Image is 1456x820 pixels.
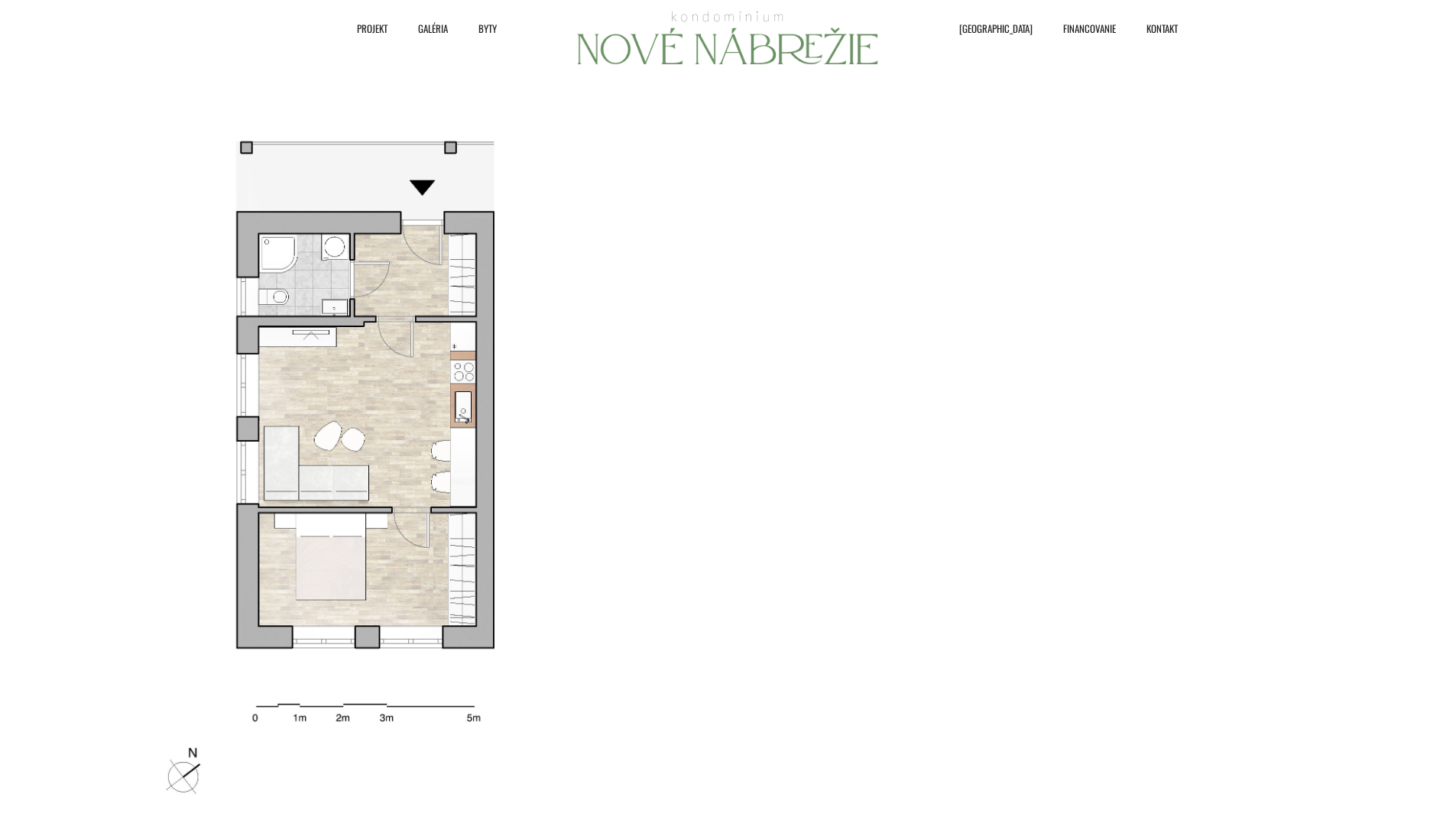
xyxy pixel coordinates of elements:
[357,17,388,40] span: Projekt
[1146,17,1178,40] span: Kontakt
[1124,17,1185,40] a: Kontakt
[395,17,456,40] a: Galéria
[334,17,395,40] a: Projekt
[936,17,1040,40] a: [GEOGRAPHIC_DATA]
[418,17,448,40] span: Galéria
[1040,17,1124,40] a: Financovanie
[959,17,1033,40] span: [GEOGRAPHIC_DATA]
[1063,17,1116,40] span: Financovanie
[456,17,504,40] a: Byty
[478,17,497,40] span: Byty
